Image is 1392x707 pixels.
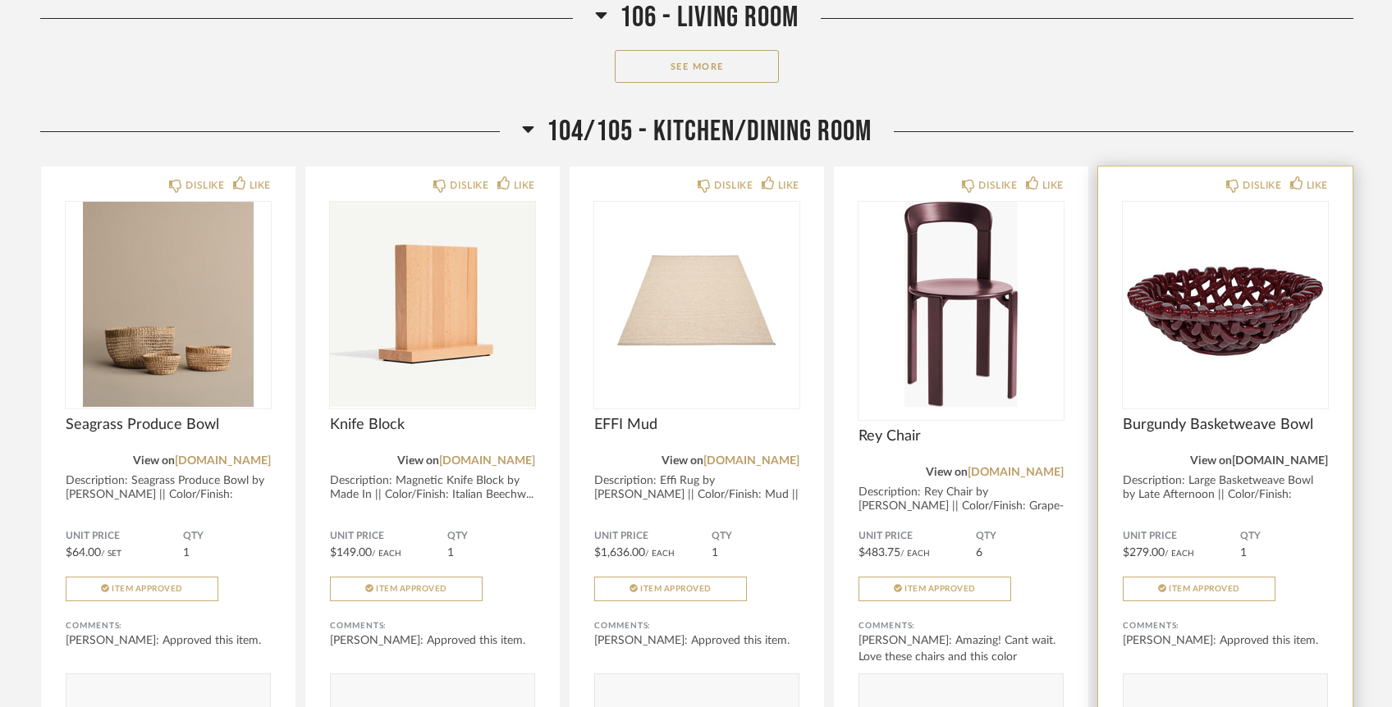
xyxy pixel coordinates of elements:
button: Item Approved [1123,577,1275,601]
span: Knife Block [330,416,535,434]
span: $483.75 [859,547,900,559]
span: Item Approved [904,585,976,593]
div: DISLIKE [1243,177,1281,194]
span: QTY [183,530,271,543]
a: [DOMAIN_NAME] [968,467,1064,478]
span: Unit Price [859,530,976,543]
div: [PERSON_NAME]: Approved this item. [594,632,799,649]
img: undefined [859,202,1064,407]
span: Item Approved [640,585,712,593]
button: See More [615,50,779,83]
img: undefined [1123,202,1328,407]
button: Item Approved [66,577,218,601]
span: Item Approved [376,585,447,593]
button: Item Approved [859,577,1011,601]
span: 1 [712,547,718,559]
span: Unit Price [594,530,712,543]
div: [PERSON_NAME]: Amazing! Cant wait. Love these chairs and this color [859,632,1064,665]
div: DISLIKE [450,177,488,194]
div: LIKE [250,177,271,194]
div: 0 [859,202,1064,407]
div: Description: Magnetic Knife Block by Made In || Color/Finish: Italian Beechw... [330,474,535,502]
span: Unit Price [66,530,183,543]
div: Description: Rey Chair by [PERSON_NAME] || Color/Finish: Grape-Red || Price reflect... [859,486,1064,527]
span: Unit Price [330,530,447,543]
span: QTY [1240,530,1328,543]
span: Item Approved [112,585,183,593]
img: undefined [66,202,271,407]
span: View on [1190,455,1232,467]
a: [DOMAIN_NAME] [175,455,271,467]
div: Comments: [330,618,535,634]
div: Comments: [66,618,271,634]
div: LIKE [1307,177,1328,194]
span: / Each [1165,550,1194,558]
img: undefined [594,202,799,407]
span: $1,636.00 [594,547,645,559]
span: QTY [976,530,1064,543]
a: [DOMAIN_NAME] [439,455,535,467]
span: / Each [900,550,930,558]
span: $64.00 [66,547,101,559]
div: Comments: [859,618,1064,634]
img: undefined [330,202,535,407]
span: View on [397,455,439,467]
span: 1 [447,547,454,559]
div: Comments: [1123,618,1328,634]
span: Item Approved [1169,585,1240,593]
div: LIKE [778,177,799,194]
span: 104/105 - Kitchen/Dining Room [547,114,872,149]
span: View on [133,455,175,467]
div: [PERSON_NAME]: Approved this item. [1123,632,1328,649]
span: Seagrass Produce Bowl [66,416,271,434]
span: Rey Chair [859,427,1064,445]
div: Description: Effi Rug by [PERSON_NAME] || Color/Finish: Mud || Price does not incl... [594,474,799,516]
span: 1 [183,547,190,559]
span: View on [926,467,968,478]
div: LIKE [514,177,535,194]
span: Unit Price [1123,530,1240,543]
span: / Set [101,550,121,558]
span: / Each [372,550,401,558]
div: DISLIKE [714,177,753,194]
div: [PERSON_NAME]: Approved this item. [330,632,535,649]
span: EFFI Mud [594,416,799,434]
a: [DOMAIN_NAME] [1232,455,1328,467]
div: DISLIKE [978,177,1017,194]
span: QTY [712,530,799,543]
div: Description: Seagrass Produce Bowl by [PERSON_NAME] || Color/Finish: Natural || P... [66,474,271,516]
span: / Each [645,550,675,558]
div: LIKE [1042,177,1064,194]
span: $149.00 [330,547,372,559]
div: DISLIKE [185,177,224,194]
span: 6 [976,547,982,559]
div: Description: Large Basketweave Bowl by Late Afternoon || Color/Finish: [PERSON_NAME]... [1123,474,1328,516]
div: [PERSON_NAME]: Approved this item. [66,632,271,649]
span: QTY [447,530,535,543]
span: View on [662,455,703,467]
div: Comments: [594,618,799,634]
span: 1 [1240,547,1247,559]
button: Item Approved [594,577,747,601]
span: $279.00 [1123,547,1165,559]
button: Item Approved [330,577,483,601]
span: Burgundy Basketweave Bowl [1123,416,1328,434]
a: [DOMAIN_NAME] [703,455,799,467]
